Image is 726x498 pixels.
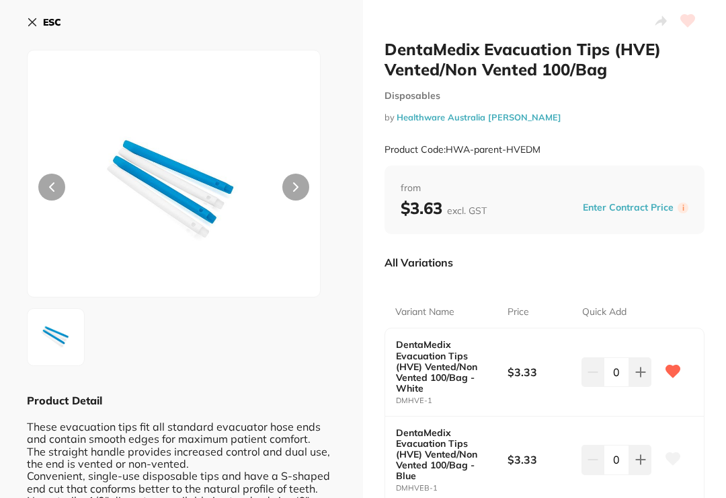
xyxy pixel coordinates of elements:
b: $3.33 [508,452,574,467]
p: Quick Add [582,306,627,319]
p: Variant Name [395,306,454,319]
b: Product Detail [27,394,102,407]
small: DMHVEB-1 [396,484,508,493]
img: bTcuanBlZw [86,84,261,297]
span: from [401,182,688,195]
small: Product Code: HWA-parent-HVEDM [385,144,540,155]
b: DentaMedix Evacuation Tips (HVE) Vented/Non Vented 100/Bag - White [396,339,496,393]
button: Enter Contract Price [579,201,678,214]
b: ESC [43,16,61,28]
a: Healthware Australia [PERSON_NAME] [397,112,561,122]
b: $3.63 [401,198,487,218]
small: Disposables [385,90,704,102]
label: i [678,203,688,213]
p: Price [508,306,529,319]
h2: DentaMedix Evacuation Tips (HVE) Vented/Non Vented 100/Bag [385,39,704,79]
small: DMHVE-1 [396,396,508,405]
img: bTcuanBlZw [32,313,80,361]
b: $3.33 [508,365,574,380]
small: by [385,112,704,122]
p: All Variations [385,256,453,269]
span: excl. GST [447,205,487,217]
b: DentaMedix Evacuation Tips (HVE) Vented/Non Vented 100/Bag - Blue [396,427,496,481]
button: ESC [27,11,61,34]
